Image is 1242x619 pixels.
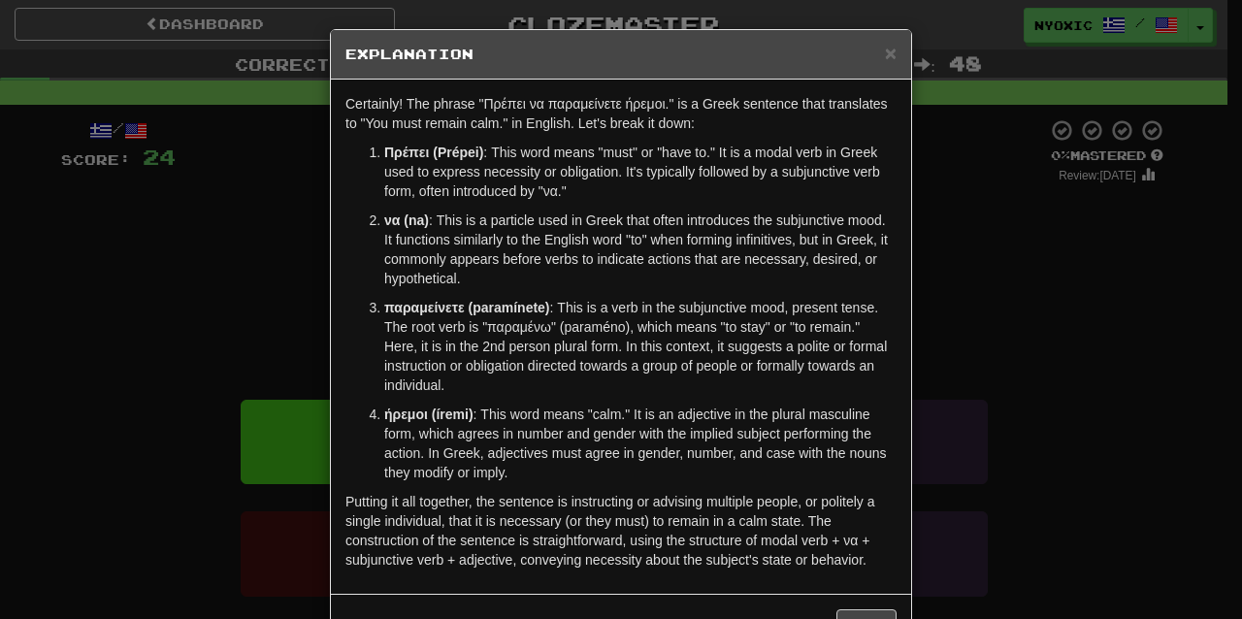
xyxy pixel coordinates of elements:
p: Putting it all together, the sentence is instructing or advising multiple people, or politely a s... [345,492,897,570]
strong: Πρέπει (Prépei) [384,145,483,160]
strong: να (na) [384,212,429,228]
button: Close [885,43,897,63]
p: : This is a verb in the subjunctive mood, present tense. The root verb is "παραμένω" (paraméno), ... [384,298,897,395]
strong: ήρεμοι (íremi) [384,407,474,422]
h5: Explanation [345,45,897,64]
p: Certainly! The phrase "Πρέπει να παραμείνετε ήρεμοι." is a Greek sentence that translates to "You... [345,94,897,133]
span: × [885,42,897,64]
strong: παραμείνετε (paramínete) [384,300,550,315]
p: : This is a particle used in Greek that often introduces the subjunctive mood. It functions simil... [384,211,897,288]
p: : This word means "calm." It is an adjective in the plural masculine form, which agrees in number... [384,405,897,482]
p: : This word means "must" or "have to." It is a modal verb in Greek used to express necessity or o... [384,143,897,201]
